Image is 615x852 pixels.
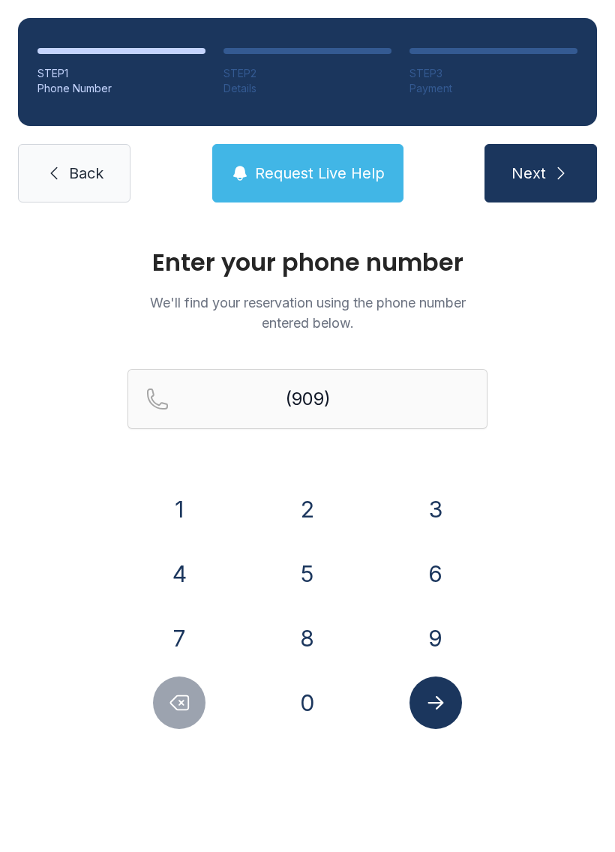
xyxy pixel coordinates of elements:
button: 9 [409,612,462,664]
button: 3 [409,483,462,535]
button: 7 [153,612,205,664]
button: Submit lookup form [409,676,462,729]
div: STEP 3 [409,66,577,81]
button: 2 [281,483,334,535]
p: We'll find your reservation using the phone number entered below. [127,292,487,333]
button: 4 [153,547,205,600]
div: Phone Number [37,81,205,96]
span: Next [511,163,546,184]
h1: Enter your phone number [127,250,487,274]
div: Details [223,81,391,96]
span: Back [69,163,103,184]
button: 5 [281,547,334,600]
button: 8 [281,612,334,664]
div: STEP 1 [37,66,205,81]
button: 1 [153,483,205,535]
input: Reservation phone number [127,369,487,429]
button: 0 [281,676,334,729]
button: Delete number [153,676,205,729]
span: Request Live Help [255,163,385,184]
div: STEP 2 [223,66,391,81]
div: Payment [409,81,577,96]
button: 6 [409,547,462,600]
